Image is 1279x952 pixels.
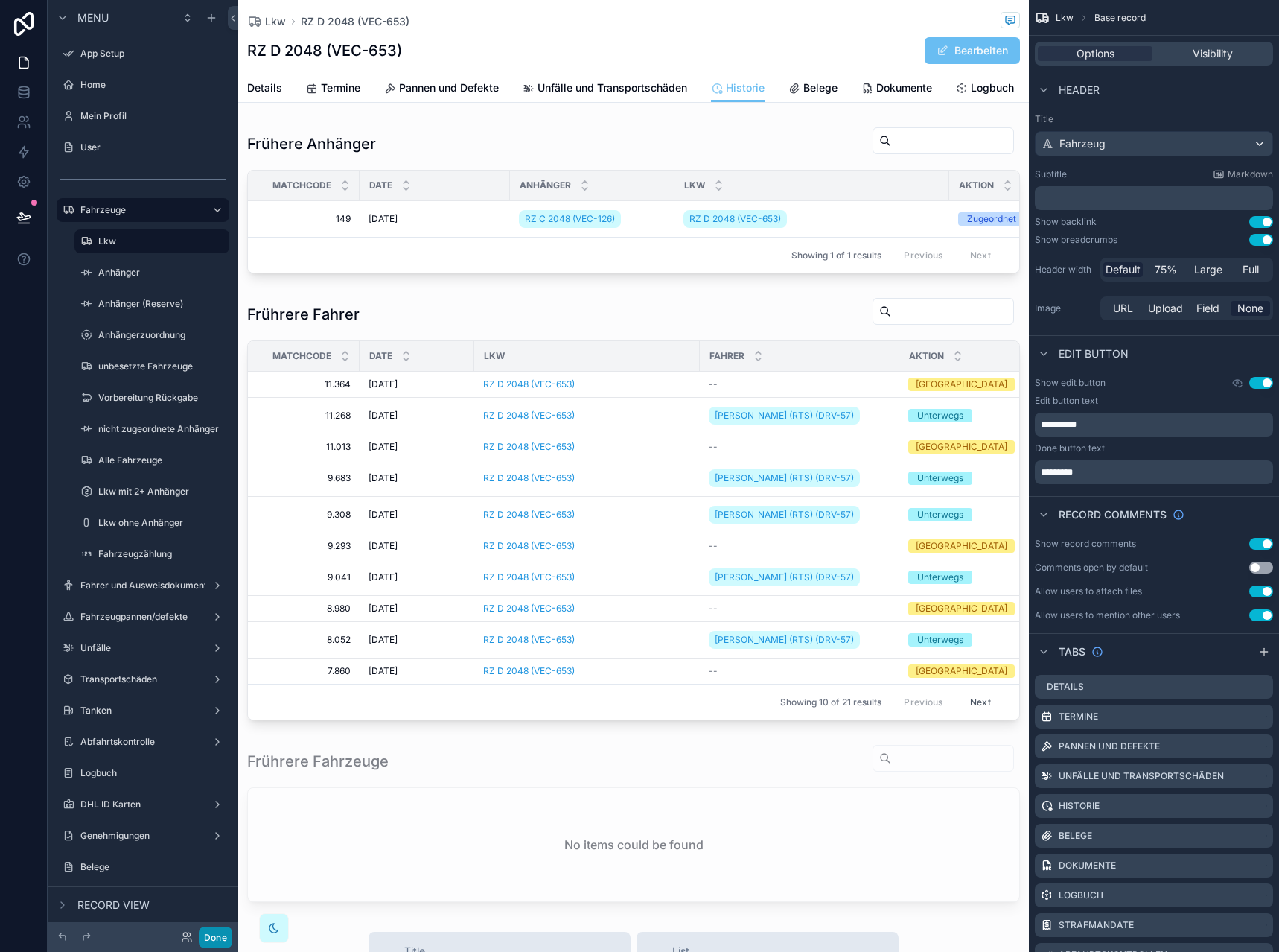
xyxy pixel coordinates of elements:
a: Alle Fahrzeuge [74,448,229,472]
span: Markdown [1228,168,1273,180]
label: Anhänger [98,267,226,279]
div: Allow users to attach files [1035,586,1142,597]
span: Pannen und Defekte [399,80,499,95]
a: Unfälle und Transportschäden [523,74,687,104]
span: Lkw [684,180,705,191]
span: Large [1194,262,1222,277]
label: Transportschäden [80,673,205,685]
span: Edit button [1059,346,1129,361]
div: Comments open by default [1035,562,1148,574]
label: Unfälle und Transportschäden [1059,770,1224,782]
a: Anhänger (Reserve) [74,292,229,316]
label: Subtitle [1035,168,1067,180]
span: Aktion [909,350,944,362]
a: Fahrzeugpannen/defekte [57,605,229,629]
label: unbesetzte Fahrzeuge [98,361,226,372]
span: Matchcode [272,180,331,191]
a: Details [247,74,282,104]
button: Fahrzeug [1035,131,1273,156]
label: Anhängerzuordnung [98,329,226,341]
a: User [57,136,229,159]
span: Fahrzeug [1059,136,1106,151]
span: Lkw [1056,12,1074,24]
span: Unfälle und Transportschäden [538,80,687,95]
a: App Setup [57,42,229,66]
label: Unfälle [80,642,205,654]
label: User [80,142,226,153]
a: Belege [788,74,838,104]
span: Showing 10 of 21 results [780,696,881,708]
span: Fahrer [709,350,744,362]
label: Details [1047,681,1084,693]
label: Fahrzeuge [80,204,200,216]
button: Next [960,691,1001,714]
span: Date [369,180,392,191]
a: Fahrzeuge [57,198,229,222]
span: Belege [803,80,838,95]
div: Show backlink [1035,216,1097,228]
span: Full [1243,262,1259,277]
a: Transportschäden [57,667,229,691]
span: Upload [1148,301,1183,316]
label: Done button text [1035,442,1105,454]
a: Lkw [247,14,286,29]
div: scrollable content [1035,413,1273,437]
a: Home [57,73,229,97]
a: Tanken [57,699,229,723]
span: Options [1077,46,1114,61]
a: Pannen und Defekte [384,74,499,104]
label: Tanken [80,705,205,717]
a: Historie [711,74,765,103]
a: DHL ID Karten [57,793,229,816]
label: Historie [1059,800,1100,812]
a: Unfälle [57,636,229,660]
label: Termine [1059,711,1098,723]
label: Home [80,79,226,91]
span: URL [1113,301,1133,316]
span: Details [247,80,282,95]
a: Fahrzeugzählung [74,542,229,566]
label: Mein Profil [80,110,226,122]
a: nicht zugeordnete Anhänger [74,417,229,441]
a: Fahrer und Ausweisdokumente [57,574,229,597]
button: Done [199,927,232,948]
a: RZ D 2048 (VEC-653) [301,14,409,29]
span: Date [369,350,392,362]
span: Aktion [959,180,994,191]
label: Lkw ohne Anhänger [98,517,226,529]
label: Logbuch [1059,889,1103,901]
a: Abfahrtskontrolle [57,730,229,754]
div: scrollable content [1035,460,1273,484]
a: Anhänger [74,261,229,285]
span: Matchcode [272,350,331,362]
label: Header width [1035,264,1094,276]
div: Show breadcrumbs [1035,234,1117,246]
label: Lkw mit 2+ Anhänger [98,486,226,498]
span: Field [1196,301,1219,316]
button: Bearbeiten [925,37,1020,64]
label: Dokumente [1059,860,1116,872]
a: Lkw mit 2+ Anhänger [74,480,229,504]
span: Tabs [1059,644,1085,659]
label: Lkw [98,235,220,247]
label: Abfahrtskontrolle [80,736,205,748]
label: Edit button text [1035,395,1098,407]
a: Logbuch [57,761,229,785]
label: Alle Fahrzeuge [98,454,226,466]
label: Belege [80,861,226,873]
span: Header [1059,83,1100,98]
label: Show edit button [1035,377,1106,389]
a: Anhängerzuordnung [74,323,229,347]
span: Lkw [484,350,505,362]
a: Termine [306,74,360,104]
span: 75% [1155,262,1177,277]
span: Visibility [1193,46,1233,61]
div: scrollable content [1035,186,1273,210]
div: Show record comments [1035,538,1136,550]
label: Belege [1059,830,1092,842]
a: Logbuch [956,74,1014,104]
label: Genehmigungen [80,830,205,842]
a: Mein Profil [57,104,229,128]
span: Record comments [1059,507,1167,522]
